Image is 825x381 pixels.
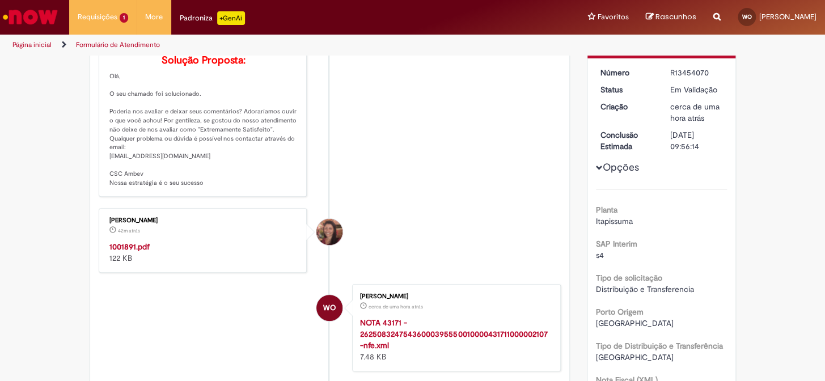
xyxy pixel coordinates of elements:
[596,284,694,294] span: Distribuição e Transferencia
[1,6,60,28] img: ServiceNow
[592,101,662,112] dt: Criação
[596,205,617,215] b: Planta
[180,11,245,25] div: Padroniza
[592,129,662,152] dt: Conclusão Estimada
[596,318,674,328] span: [GEOGRAPHIC_DATA]
[759,12,816,22] span: [PERSON_NAME]
[646,12,696,23] a: Rascunhos
[109,55,298,188] p: Olá, O seu chamado foi solucionado. Poderia nos avaliar e deixar seus comentários? Adoraríamos ou...
[592,67,662,78] dt: Número
[109,242,150,252] a: 1001891.pdf
[9,35,541,56] ul: Trilhas de página
[596,352,674,362] span: [GEOGRAPHIC_DATA]
[596,239,637,249] b: SAP Interim
[742,13,752,20] span: WO
[162,54,246,67] b: Solução Proposta:
[217,11,245,25] p: +GenAi
[120,13,128,23] span: 1
[592,84,662,95] dt: Status
[360,317,549,362] div: 7.48 KB
[78,11,117,23] span: Requisições
[596,250,604,260] span: s4
[670,67,723,78] div: R13454070
[670,101,720,123] span: cerca de uma hora atrás
[323,294,336,321] span: WO
[655,11,696,22] span: Rascunhos
[360,293,549,300] div: [PERSON_NAME]
[598,11,629,23] span: Favoritos
[369,303,423,310] span: cerca de uma hora atrás
[145,11,163,23] span: More
[118,227,140,234] span: 42m atrás
[360,317,547,350] a: NOTA 43171 - 26250832475436000395550010000431711000002107-nfe.xml
[670,84,723,95] div: Em Validação
[596,341,723,351] b: Tipo de Distribuição e Transferência
[596,216,633,226] span: Itapissuma
[109,217,298,224] div: [PERSON_NAME]
[596,307,644,317] b: Porto Origem
[76,40,160,49] a: Formulário de Atendimento
[670,101,720,123] time: 27/08/2025 17:56:11
[316,219,342,245] div: Selma Rosa Resende Marques
[316,295,342,321] div: Walter Oliveira
[369,303,423,310] time: 27/08/2025 17:50:30
[118,227,140,234] time: 27/08/2025 18:13:06
[670,129,723,152] div: [DATE] 09:56:14
[596,273,662,283] b: Tipo de solicitação
[670,101,723,124] div: 27/08/2025 17:56:11
[109,241,298,264] div: 122 KB
[12,40,52,49] a: Página inicial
